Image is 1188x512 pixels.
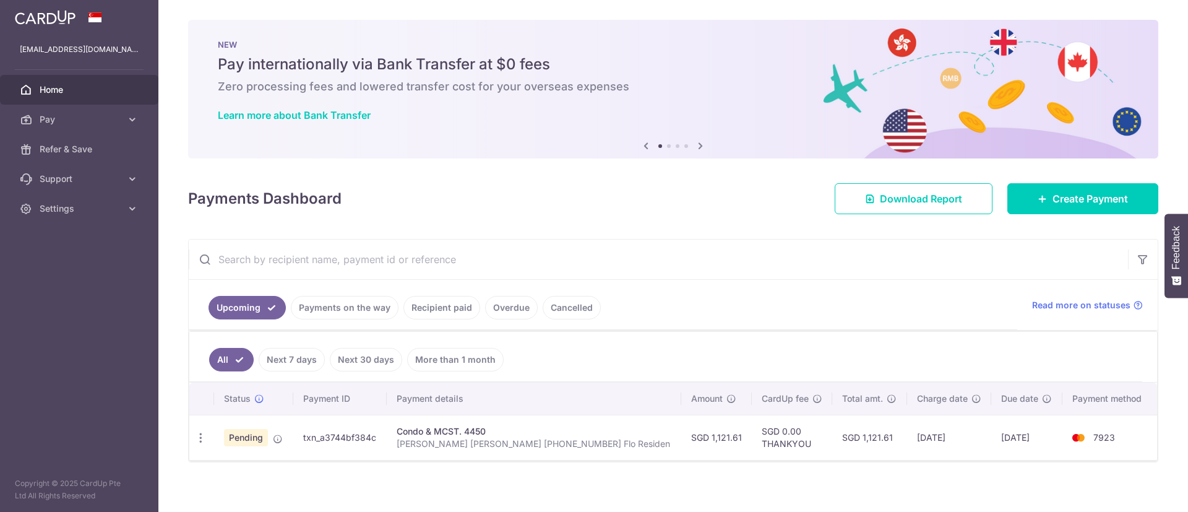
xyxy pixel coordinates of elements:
a: Payments on the way [291,296,398,319]
td: [DATE] [991,415,1062,460]
a: Create Payment [1007,183,1158,214]
p: NEW [218,40,1129,50]
a: Next 30 days [330,348,402,371]
h4: Payments Dashboard [188,188,342,210]
th: Payment method [1062,383,1157,415]
h5: Pay internationally via Bank Transfer at $0 fees [218,54,1129,74]
td: SGD 0.00 THANKYOU [752,415,832,460]
span: Due date [1001,393,1038,405]
span: Create Payment [1052,191,1128,206]
p: [EMAIL_ADDRESS][DOMAIN_NAME] [20,43,139,56]
a: Next 7 days [259,348,325,371]
a: Download Report [835,183,992,214]
span: Charge date [917,393,968,405]
span: Refer & Save [40,143,121,155]
button: Feedback - Show survey [1164,214,1188,298]
a: Learn more about Bank Transfer [218,109,371,121]
span: Status [224,393,251,405]
td: txn_a3744bf384c [293,415,387,460]
th: Payment details [387,383,682,415]
span: Home [40,84,121,96]
img: CardUp [15,10,75,25]
span: Support [40,173,121,185]
a: Upcoming [209,296,286,319]
td: [DATE] [907,415,992,460]
span: Feedback [1171,226,1182,269]
span: Download Report [880,191,962,206]
p: [PERSON_NAME] [PERSON_NAME] [PHONE_NUMBER] Flo Residen [397,438,672,450]
span: Read more on statuses [1032,299,1130,311]
span: CardUp fee [762,393,809,405]
td: SGD 1,121.61 [832,415,907,460]
img: Bank transfer banner [188,20,1158,158]
a: Overdue [485,296,538,319]
span: Amount [691,393,723,405]
a: Cancelled [543,296,601,319]
a: More than 1 month [407,348,504,371]
span: Settings [40,202,121,215]
a: Recipient paid [403,296,480,319]
div: Condo & MCST. 4450 [397,425,672,438]
td: SGD 1,121.61 [681,415,752,460]
span: Pending [224,429,268,446]
span: 7923 [1093,432,1115,443]
span: Pay [40,113,121,126]
a: Read more on statuses [1032,299,1143,311]
img: Bank Card [1066,430,1091,445]
span: Total amt. [842,393,883,405]
th: Payment ID [293,383,387,415]
input: Search by recipient name, payment id or reference [189,240,1128,279]
a: All [209,348,254,371]
h6: Zero processing fees and lowered transfer cost for your overseas expenses [218,79,1129,94]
